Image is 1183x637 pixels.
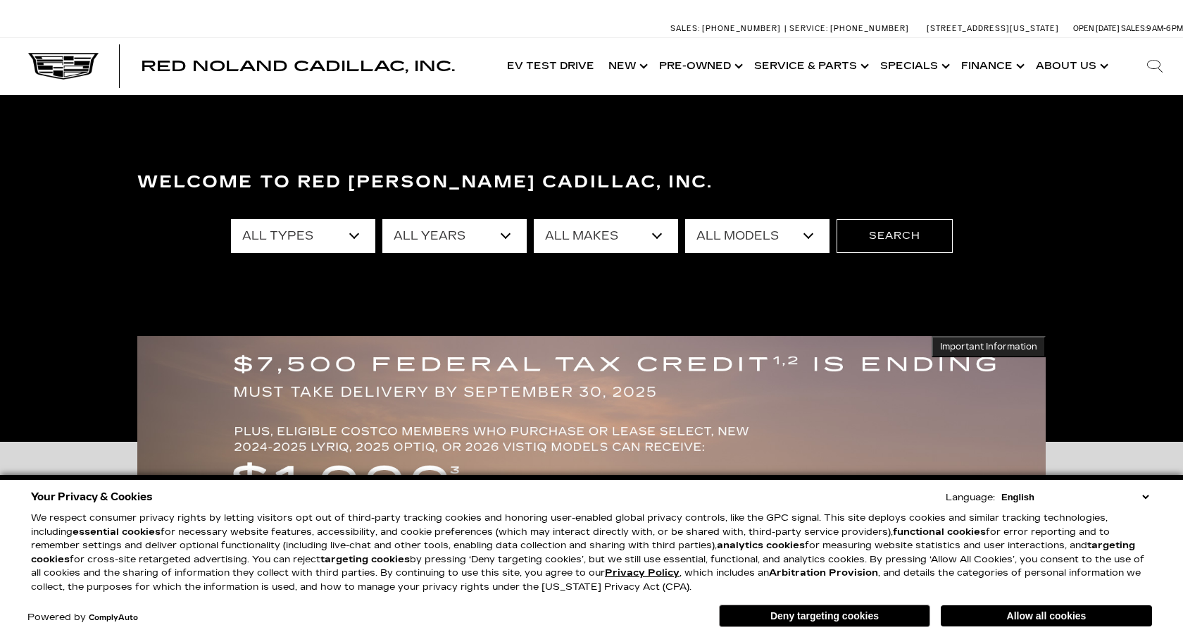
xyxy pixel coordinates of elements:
strong: Arbitration Provision [769,567,878,579]
div: Language: [946,493,995,502]
strong: functional cookies [893,526,986,538]
span: 9 AM-6 PM [1146,24,1183,33]
button: Search [837,219,953,253]
a: Specials [873,38,954,94]
img: Cadillac Dark Logo with Cadillac White Text [28,53,99,80]
a: Finance [954,38,1029,94]
a: Privacy Policy [605,567,680,579]
a: Service: [PHONE_NUMBER] [784,25,913,32]
button: Allow all cookies [941,605,1152,626]
span: Your Privacy & Cookies [31,487,153,507]
a: ComplyAuto [89,614,138,622]
a: EV Test Drive [500,38,601,94]
select: Language Select [998,490,1152,504]
a: Red Noland Cadillac, Inc. [141,59,455,73]
select: Filter by year [382,219,527,253]
strong: targeting cookies [31,540,1135,565]
span: Sales: [1121,24,1146,33]
strong: essential cookies [73,526,161,538]
span: Open [DATE] [1073,24,1120,33]
a: About Us [1029,38,1113,94]
p: We respect consumer privacy rights by letting visitors opt out of third-party tracking cookies an... [31,512,1152,594]
span: Red Noland Cadillac, Inc. [141,58,455,75]
a: New [601,38,652,94]
a: Sales: [PHONE_NUMBER] [670,25,784,32]
a: [STREET_ADDRESS][US_STATE] [927,24,1059,33]
button: Deny targeting cookies [719,605,930,627]
span: Sales: [670,24,700,33]
button: Important Information [932,336,1046,357]
span: Important Information [940,341,1037,352]
select: Filter by make [534,219,678,253]
div: Powered by [27,613,138,622]
span: Service: [789,24,828,33]
span: [PHONE_NUMBER] [702,24,781,33]
select: Filter by model [685,219,830,253]
a: Pre-Owned [652,38,747,94]
select: Filter by type [231,219,375,253]
a: Service & Parts [747,38,873,94]
strong: analytics cookies [717,540,805,551]
strong: targeting cookies [320,554,410,565]
span: [PHONE_NUMBER] [830,24,909,33]
h3: Welcome to Red [PERSON_NAME] Cadillac, Inc. [137,168,1046,197]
